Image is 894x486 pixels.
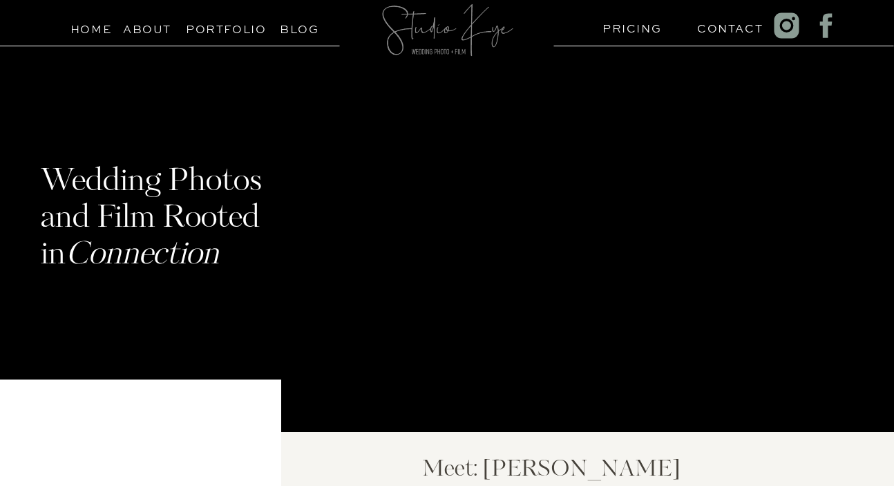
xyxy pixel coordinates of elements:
[186,19,249,32] a: Portfolio
[64,19,117,32] a: Home
[697,19,750,32] a: Contact
[403,457,698,483] h2: Meet: [PERSON_NAME]
[66,241,219,271] i: Connection
[602,19,656,32] a: PRICING
[268,19,331,32] a: Blog
[123,19,171,32] a: About
[41,165,312,268] h2: Wedding Photos and Film Rooted in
